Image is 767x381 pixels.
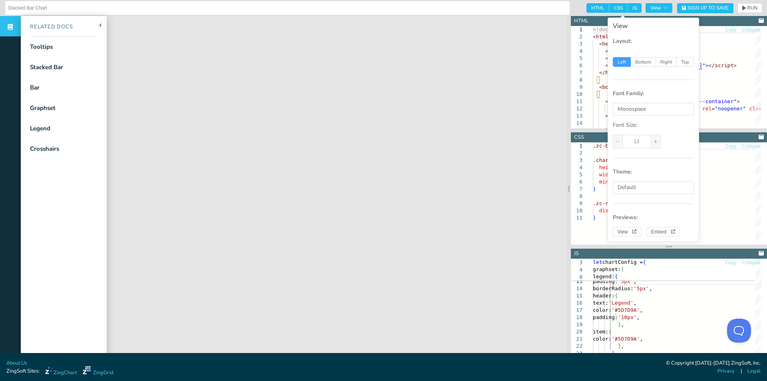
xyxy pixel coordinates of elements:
[618,314,637,320] span: '10px'
[571,171,582,178] div: 5
[618,278,634,284] span: '5px'
[593,278,618,284] span: padding:
[6,359,27,367] a: About Us
[605,70,618,76] span: head
[593,314,618,320] span: padding:
[574,134,584,141] div: CSS
[640,336,643,342] span: ,
[30,63,63,72] div: Stacked Bar
[599,179,634,185] span: min-height:
[593,34,596,40] span: <
[634,278,637,284] span: ,
[618,105,646,113] span: Monospace
[571,266,582,273] span: 4
[702,106,711,112] span: rel
[6,367,40,375] span: ZingSoft Sites:
[571,259,582,266] span: 3
[725,28,736,32] span: Copy
[571,76,582,84] div: 8
[613,227,642,237] button: View
[571,112,582,120] div: 13
[742,260,761,265] span: Collapse
[628,3,642,13] span: JS
[747,367,761,375] a: Legal
[649,285,652,291] span: ,
[599,41,602,47] span: <
[593,186,596,192] span: }
[571,207,582,214] div: 10
[574,17,588,25] div: HTML
[571,214,582,221] div: 11
[637,314,640,320] span: ,
[593,143,618,149] span: .zc-body
[742,28,761,32] span: Collapse
[677,3,733,13] button: Sign Up to Save
[741,367,742,375] span: |
[705,62,715,68] span: ></
[599,207,624,213] span: display:
[605,62,608,68] span: <
[571,335,582,343] div: 21
[605,127,618,133] span: body
[593,273,615,279] span: legend:
[618,343,621,349] span: }
[83,366,113,377] a: ZingGrid
[30,124,50,133] div: Legend
[571,343,582,350] div: 22
[593,329,608,335] span: item:
[688,6,729,10] span: Sign Up to Save
[643,259,646,265] span: {
[618,229,637,234] span: View
[640,307,643,313] span: ,
[593,293,615,299] span: header:
[593,336,612,342] span: color:
[613,37,694,45] p: Layout:
[725,143,737,150] button: Copy
[571,69,582,76] div: 7
[571,127,582,134] div: 15
[571,91,582,98] div: 10
[605,55,608,61] span: <
[646,3,672,13] button: View
[608,18,699,242] div: View
[571,178,582,186] div: 6
[571,193,582,200] div: 8
[593,259,602,265] span: let
[727,319,751,343] iframe: Toggle Customer Support
[666,359,761,367] div: © Copyright [DATE]-[DATE] ZingSoft, Inc.
[725,26,737,34] button: Copy
[702,62,705,68] span: "
[107,16,567,361] iframe: Your browser does not support iframes.
[571,120,582,127] div: 14
[21,23,73,31] div: Related Docs
[612,307,640,313] span: '#5D7D9A'
[571,62,582,69] div: 6
[717,367,735,375] a: Privacy
[646,227,680,237] button: Embed
[612,336,640,342] span: '#5D7D9A'
[615,350,618,356] span: ,
[615,273,618,279] span: {
[613,121,694,129] p: Font Size:
[680,98,737,104] span: "chart--container"
[30,83,40,92] div: Bar
[742,144,761,149] span: Collapse
[749,106,765,112] span: class
[650,6,668,10] span: View
[593,285,634,291] span: borderRadius:
[725,144,736,149] span: Copy
[571,150,582,157] div: 2
[605,113,612,119] span: </
[651,135,660,148] span: increase number
[571,48,582,55] div: 4
[45,366,77,377] a: ZingChart
[571,142,582,150] div: 1
[571,321,582,328] div: 19
[571,314,582,321] div: 18
[618,321,621,327] span: }
[571,350,582,357] div: 23
[593,200,615,206] span: .zc-ref
[613,23,694,29] div: View
[30,104,56,113] div: Graphset
[596,34,608,40] span: html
